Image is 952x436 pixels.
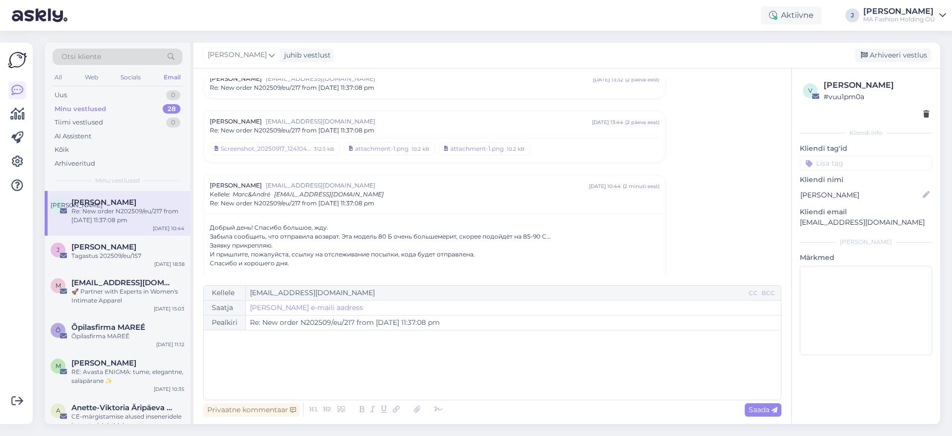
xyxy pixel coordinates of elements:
span: Kellele : [210,190,231,198]
div: CE-märgistamise alused inseneridele ja tootmisjuhtidele [71,412,184,430]
p: Kliendi nimi [800,175,932,185]
div: Minu vestlused [55,104,106,114]
span: M [56,362,61,370]
div: BCC [760,289,777,298]
span: Saada [749,405,777,414]
input: Lisa tag [800,156,932,171]
div: MA Fashion Holding OÜ [863,15,935,23]
div: Заявку прикрепляю. [210,241,659,250]
div: [DATE] 13:32 [593,76,623,83]
div: [DATE] 10:35 [154,385,184,393]
span: [PERSON_NAME] [208,50,267,61]
div: [DATE] 13:44 [592,119,623,126]
p: Märkmed [800,252,932,263]
div: [DATE] 10:44 [153,225,184,232]
div: Tiimi vestlused [55,118,103,127]
input: Lisa nimi [800,189,921,200]
div: ( 2 päeva eest ) [625,119,659,126]
div: [DATE] 15:03 [154,305,184,312]
div: J [845,8,859,22]
span: Otsi kliente [61,52,101,62]
p: [EMAIL_ADDRESS][DOMAIN_NAME] [800,217,932,228]
div: [DATE] 10:44 [589,183,621,190]
div: Aktiivne [761,6,822,24]
div: 0 [166,90,180,100]
input: Write subject here... [246,315,781,330]
div: # vuu1pm0a [824,91,929,102]
div: Socials [119,71,143,84]
div: Спасибо и хорошего дня. [210,259,659,268]
span: Marc&André [233,190,270,198]
div: Email [162,71,182,84]
span: [PERSON_NAME] [210,74,262,83]
div: Kõik [55,145,69,155]
div: juhib vestlust [280,50,331,61]
span: [PERSON_NAME] [51,201,103,209]
p: Kliendi email [800,207,932,217]
span: Õ [56,326,60,334]
div: ( 2 päeva eest ) [625,76,659,83]
span: Mart Sillaots [71,359,136,368]
div: Õpilasfirma MAREÉ [71,332,184,341]
div: attachment-1.png [355,144,409,153]
a: [PERSON_NAME]MA Fashion Holding OÜ [863,7,946,23]
span: Minu vestlused [95,176,140,185]
span: [EMAIL_ADDRESS][DOMAIN_NAME] [266,74,593,83]
div: Privaatne kommentaar [203,403,300,417]
div: 🚀 Partner with Experts in Women's Intimate Apparel [71,287,184,305]
span: v [808,87,812,94]
p: Kliendi tag'id [800,143,932,154]
div: [DATE] 11:12 [156,341,184,348]
a: [PERSON_NAME] e-maili aadress [250,303,363,313]
span: [EMAIL_ADDRESS][DOMAIN_NAME] [266,181,589,190]
div: [DATE] 18:38 [154,260,184,268]
div: Забыла сообщить, что отправила возврат. Эта модель 80 Б очень большемерит, скорее подойдёт на 85-... [210,232,659,241]
div: Kliendi info [800,128,932,137]
span: Re: New order N202509/eu/217 from [DATE] 11:37:08 pm [210,126,374,135]
div: All [53,71,64,84]
span: [EMAIL_ADDRESS][DOMAIN_NAME] [266,117,592,126]
div: И пришлите, пожалуйста, ссылку на отслеживание посылки, кода будет отправлена. [210,250,659,259]
div: [PERSON_NAME] [863,7,935,15]
div: Tagastus 202509/eu/157 [71,251,184,260]
span: A [56,407,60,414]
input: Recepient... [246,286,747,300]
img: Askly Logo [8,51,27,69]
div: 10.2 kB [411,144,430,153]
div: 0 [166,118,180,127]
div: Pealkiri [204,315,246,330]
span: [PERSON_NAME] [210,181,262,190]
span: Õpilasfirma MAREÉ [71,323,145,332]
div: 312.5 kB [313,144,335,153]
div: 28 [163,104,180,114]
div: Kellele [204,286,246,300]
div: Arhiveeritud [55,159,95,169]
div: 10.2 kB [506,144,526,153]
div: Re: New order N202509/eu/217 from [DATE] 11:37:08 pm [71,207,184,225]
div: attachment-1.png [450,144,504,153]
span: Re: New order N202509/eu/217 from [DATE] 11:37:08 pm [210,83,374,92]
div: Saatja [204,301,246,315]
div: Screenshot_20250917_124104_Chrome.jpg [221,144,311,153]
div: RE: Avasta ENIGMA: tume, elegantne, salapärane ✨ [71,368,184,385]
div: [PERSON_NAME] [800,238,932,247]
span: Ирина Подгурская [71,198,136,207]
span: J [57,246,59,253]
div: Uus [55,90,67,100]
span: m [56,282,61,289]
span: Re: New order N202509/eu/217 from [DATE] 11:37:08 pm [210,199,374,208]
span: [PERSON_NAME] [210,117,262,126]
span: Julia Aaslaid [71,243,136,251]
div: [PERSON_NAME] [824,79,929,91]
div: ( 2 minuti eest ) [623,183,659,190]
div: CC [747,289,760,298]
div: AI Assistent [55,131,91,141]
div: Web [83,71,100,84]
span: mavis.zeng@gzmuwei.com [71,278,175,287]
div: Arhiveeri vestlus [855,49,931,62]
span: [EMAIL_ADDRESS][DOMAIN_NAME] [274,190,384,198]
span: Anette-Viktoria Äripäeva Koolitustest [71,403,175,412]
